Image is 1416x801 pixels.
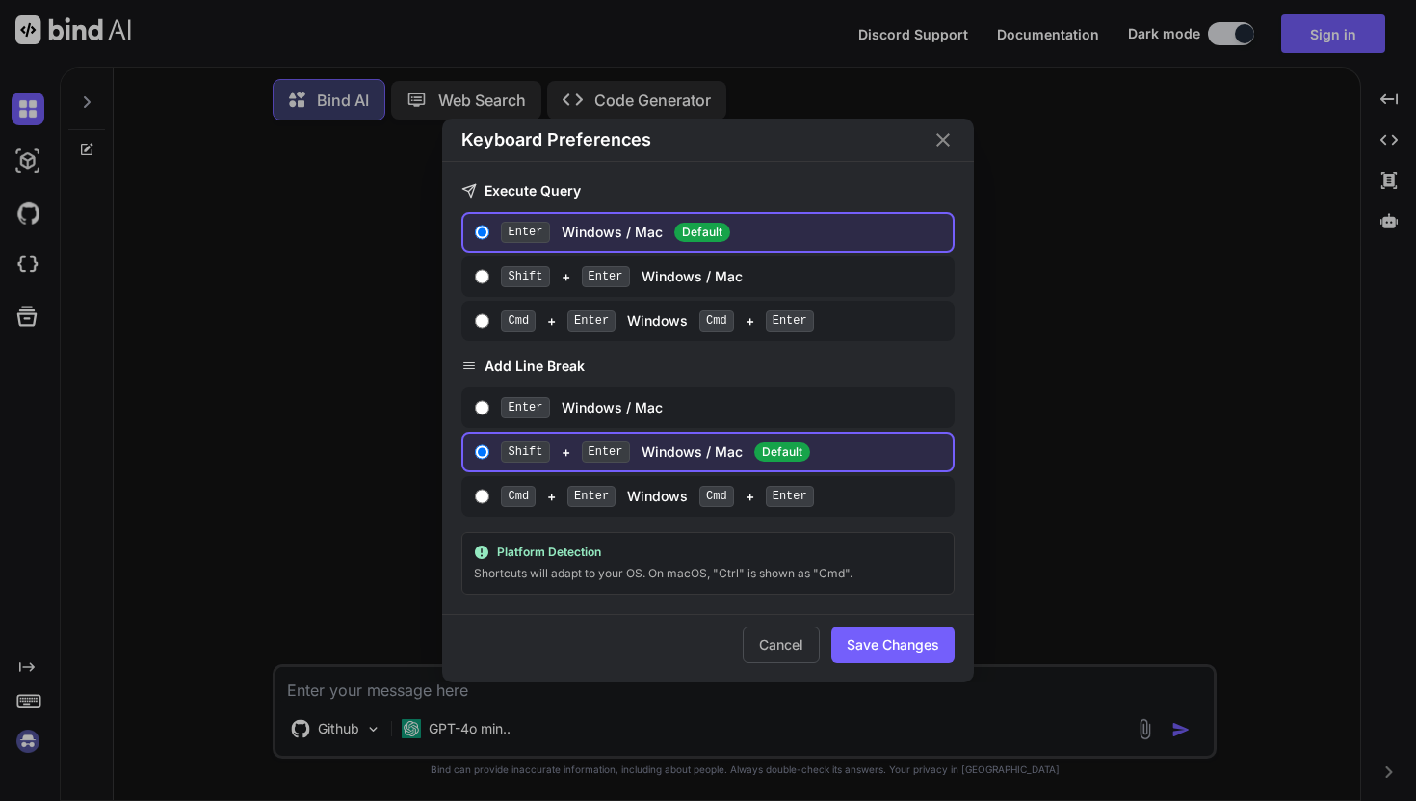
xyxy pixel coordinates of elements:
div: Windows / Mac [501,222,944,243]
span: Default [674,223,730,242]
span: Enter [567,310,616,332]
h3: Add Line Break [461,357,954,376]
span: Enter [766,486,814,507]
input: EnterWindows / Mac [475,400,489,415]
button: Close [931,128,955,151]
span: Shift [501,266,549,287]
span: Enter [766,310,814,332]
span: Enter [582,266,630,287]
span: Cmd [699,310,734,332]
span: Cmd [501,486,536,507]
input: Cmd+Enter Windows Cmd+Enter [475,489,489,504]
span: Shift [501,441,549,463]
span: Cmd [699,486,734,507]
span: Enter [567,486,616,507]
input: Cmd+Enter Windows Cmd+Enter [475,313,489,329]
div: Windows / Mac [501,397,944,418]
input: Shift+EnterWindows / MacDefault [475,444,489,460]
span: Default [754,442,810,462]
span: Enter [582,441,630,463]
span: Enter [501,222,549,243]
button: Cancel [743,627,820,663]
button: Save Changes [831,627,955,663]
span: Cmd [501,310,536,332]
h3: Execute Query [461,181,954,200]
input: EnterWindows / Mac Default [475,225,489,240]
h2: Keyboard Preferences [461,126,651,153]
div: + Windows + [501,310,944,332]
div: Shortcuts will adapt to your OS. On macOS, "Ctrl" is shown as "Cmd". [474,564,941,583]
span: Enter [501,397,549,418]
div: + Windows + [501,486,944,507]
input: Shift+EnterWindows / Mac [475,269,489,284]
div: + Windows / Mac [501,266,944,287]
div: + Windows / Mac [501,441,944,463]
div: Platform Detection [474,545,941,560]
